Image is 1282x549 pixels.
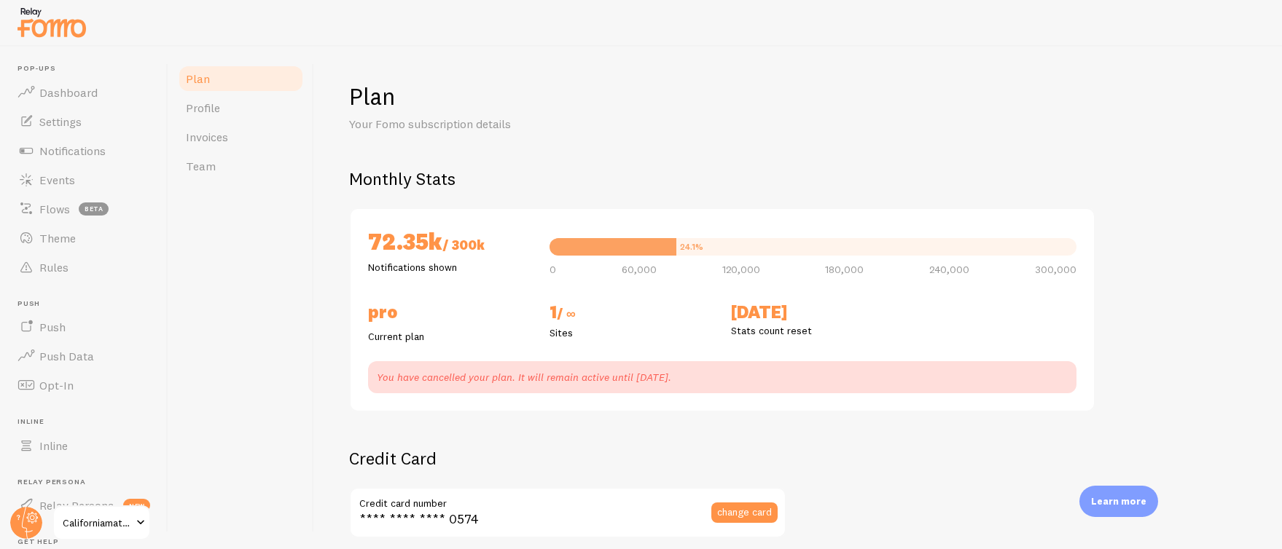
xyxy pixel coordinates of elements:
span: Plan [186,71,210,86]
a: Push Data [9,341,159,371]
span: new [123,499,150,512]
p: Stats count reset [731,323,895,338]
div: Learn more [1079,486,1158,517]
span: Dashboard [39,85,98,100]
p: Learn more [1091,494,1146,508]
span: Opt-In [39,378,74,392]
h2: 72.35k [368,226,532,260]
span: beta [79,202,109,216]
a: Notifications [9,136,159,165]
span: change card [717,507,772,517]
a: Relay Persona new [9,491,159,520]
h2: Monthly Stats [349,167,1247,190]
span: Events [39,173,75,187]
span: Rules [39,260,69,274]
span: 120,000 [722,264,760,274]
h2: [DATE] [731,301,895,323]
span: 240,000 [929,264,969,274]
a: Profile [177,93,305,122]
span: Pop-ups [17,64,159,74]
img: fomo-relay-logo-orange.svg [15,4,88,41]
span: Team [186,159,216,173]
a: Rules [9,253,159,282]
h1: Plan [349,82,1247,111]
a: Dashboard [9,78,159,107]
span: Notifications [39,143,106,158]
a: Flows beta [9,194,159,224]
a: Theme [9,224,159,253]
span: Invoices [186,130,228,144]
span: Push Data [39,349,94,363]
span: Inline [39,438,68,453]
span: Push [39,320,66,334]
span: Relay Persona [17,478,159,487]
div: 24.1% [680,242,703,251]
span: Californiamaternityleave [63,514,132,532]
label: Credit card number [349,487,786,512]
span: Profile [186,100,220,115]
p: Your Fomo subscription details [349,116,699,133]
span: 180,000 [825,264,864,274]
a: Team [177,151,305,181]
p: Notifications shown [368,260,532,274]
span: / ∞ [557,305,576,322]
span: Get Help [17,537,159,547]
a: Plan [177,64,305,93]
span: Inline [17,417,159,427]
p: Sites [550,325,714,340]
span: Relay Persona [39,498,114,513]
p: Current plan [368,329,532,344]
a: Settings [9,107,159,136]
span: Flows [39,202,70,216]
h2: 1 [550,301,714,325]
a: Inline [9,431,159,460]
a: Californiamaternityleave [52,505,151,540]
a: Invoices [177,122,305,151]
span: Settings [39,114,82,129]
span: 300,000 [1035,264,1076,274]
span: 60,000 [622,264,657,274]
h2: PRO [368,301,532,323]
p: You have cancelled your plan. It will remain active until [DATE]. [377,370,1068,384]
span: Theme [39,231,76,245]
a: Push [9,312,159,341]
span: 0 [550,264,556,274]
span: Push [17,299,159,309]
span: / 300k [442,237,485,253]
a: Events [9,165,159,194]
button: change card [711,502,778,523]
a: Opt-In [9,371,159,400]
h2: Credit Card [349,447,786,470]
